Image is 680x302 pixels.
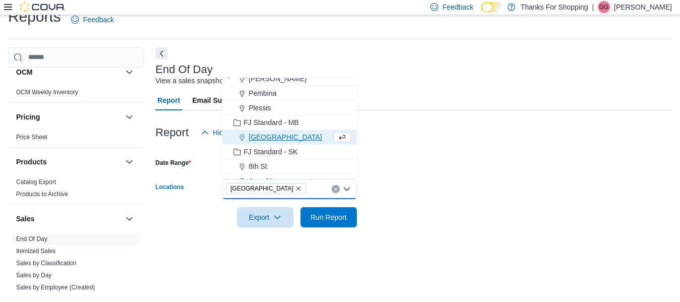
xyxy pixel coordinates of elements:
[244,147,297,157] span: FJ Standard - SK
[123,156,135,168] button: Products
[598,1,610,13] div: G Gudmundson
[249,88,276,98] span: Pembina
[83,15,114,25] span: Feedback
[16,271,52,279] span: Sales by Day
[16,112,121,122] button: Pricing
[231,184,293,194] span: [GEOGRAPHIC_DATA]
[222,174,357,189] button: Acre 21
[16,214,35,224] h3: Sales
[599,1,609,13] span: GG
[156,64,213,76] h3: End Of Day
[16,247,56,255] span: Itemized Sales
[243,207,287,227] span: Export
[16,191,68,198] a: Products to Archive
[16,260,77,267] a: Sales by Classification
[442,2,473,12] span: Feedback
[123,111,135,123] button: Pricing
[16,272,52,279] a: Sales by Day
[343,185,351,193] button: Close list of options
[249,132,322,142] span: [GEOGRAPHIC_DATA]
[249,74,307,84] span: [PERSON_NAME]
[226,183,306,194] span: Grant Park
[8,86,143,102] div: OCM
[16,214,121,224] button: Sales
[16,67,33,77] h3: OCM
[237,207,293,227] button: Export
[16,284,95,291] a: Sales by Employee (Created)
[197,123,270,143] button: Hide Parameters
[156,159,191,167] label: Date Range
[16,89,78,96] a: OCM Weekly Inventory
[16,67,121,77] button: OCM
[481,2,502,13] input: Dark Mode
[156,47,168,59] button: Next
[16,235,47,243] span: End Of Day
[16,248,56,255] a: Itemized Sales
[123,66,135,78] button: OCM
[158,90,180,110] span: Report
[249,176,273,186] span: Acre 21
[311,212,347,222] span: Run Report
[244,117,299,128] span: FJ Standard - MB
[222,159,357,174] button: 8th St
[156,76,303,86] div: View a sales snapshot for a date or date range.
[16,133,47,141] span: Price Sheet
[614,1,672,13] p: [PERSON_NAME]
[16,190,68,198] span: Products to Archive
[222,115,357,130] button: FJ Standard - MB
[249,103,271,113] span: Plessis
[16,178,56,186] a: Catalog Export
[249,161,267,171] span: 8th St
[16,134,47,141] a: Price Sheet
[8,131,143,147] div: Pricing
[123,213,135,225] button: Sales
[16,88,78,96] span: OCM Weekly Inventory
[16,259,77,267] span: Sales by Classification
[16,157,121,167] button: Products
[300,207,357,227] button: Run Report
[67,10,118,30] a: Feedback
[222,86,357,101] button: Pembina
[332,185,340,193] button: Clear input
[8,7,61,27] h1: Reports
[592,1,594,13] p: |
[213,128,266,138] span: Hide Parameters
[20,2,65,12] img: Cova
[222,130,357,145] button: [GEOGRAPHIC_DATA]
[16,112,40,122] h3: Pricing
[295,186,301,192] button: Remove Grant Park from selection in this group
[8,176,143,204] div: Products
[16,283,95,291] span: Sales by Employee (Created)
[222,145,357,159] button: FJ Standard - SK
[16,178,56,186] span: Catalog Export
[192,90,256,110] span: Email Subscription
[16,235,47,243] a: End Of Day
[222,101,357,115] button: Plessis
[520,1,588,13] p: Thanks For Shopping
[156,127,189,139] h3: Report
[156,183,184,191] label: Locations
[222,72,357,86] button: [PERSON_NAME]
[16,157,47,167] h3: Products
